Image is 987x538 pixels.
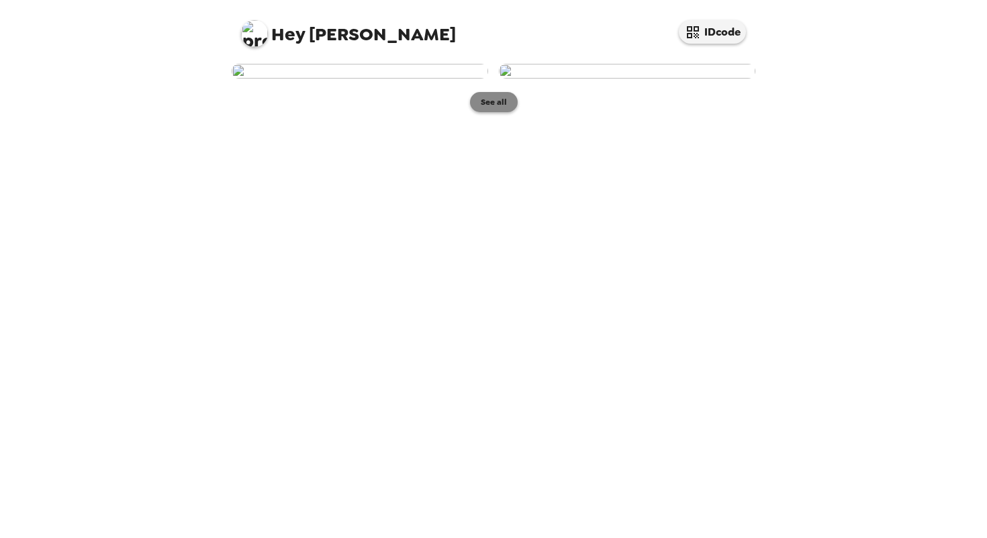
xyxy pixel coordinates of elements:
span: [PERSON_NAME] [241,13,456,44]
span: Hey [271,22,305,46]
img: user-274568 [499,64,755,79]
button: See all [470,92,518,112]
button: IDcode [679,20,746,44]
img: profile pic [241,20,268,47]
img: user-278874 [232,64,488,79]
